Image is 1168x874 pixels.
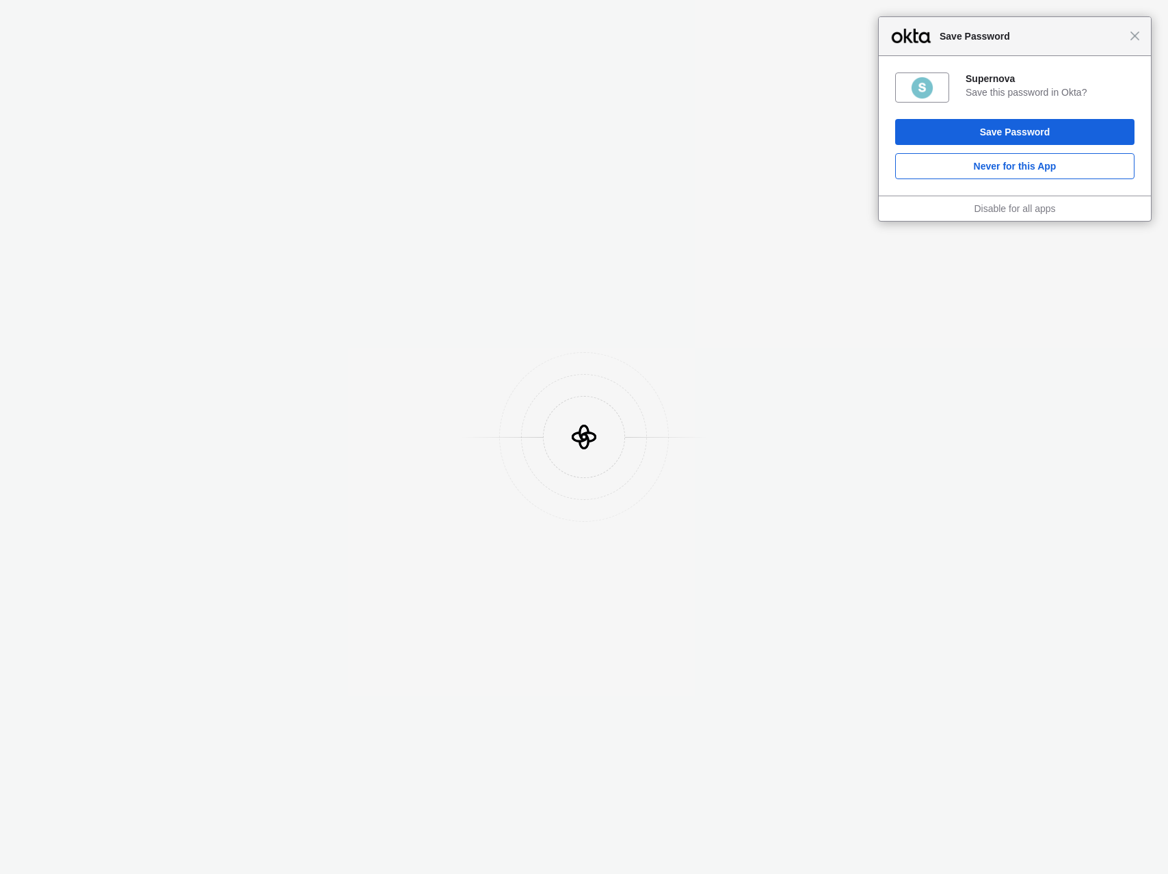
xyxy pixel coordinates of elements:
span: Close [1130,31,1140,41]
a: Disable for all apps [974,203,1055,214]
button: Save Password [895,119,1134,145]
div: Save this password in Okta? [966,86,1134,98]
button: Never for this App [895,153,1134,179]
div: Supernova [966,72,1134,85]
span: Save Password [933,28,1130,44]
img: 8+uwTIAAAABklEQVQDAESOgsI1YMvbAAAAAElFTkSuQmCC [910,76,934,100]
